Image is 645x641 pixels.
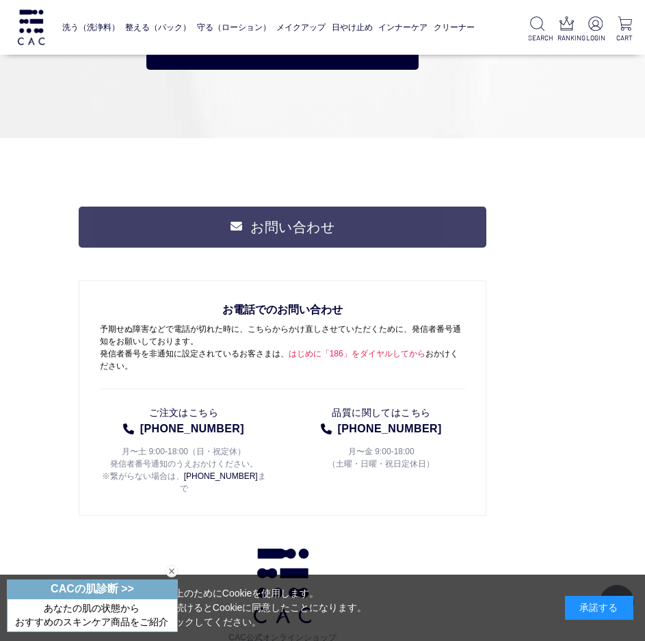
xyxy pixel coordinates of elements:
[528,33,547,43] p: SEARCH
[197,13,271,42] a: 守る（ローション）
[125,13,191,42] a: 整える（パック）
[378,13,427,42] a: インナーケア
[100,302,466,389] p: 予期せぬ障害などで電話が切れた時に、こちらからかけ直しさせていただくために、発信者番号通知をお願いしております。 発信者番号を非通知に設定されているお客さまは、 おかけください。
[565,596,633,620] div: 承諾する
[289,349,425,358] span: はじめに「186」をダイヤルしてから
[16,10,47,45] img: logo
[528,16,547,43] a: SEARCH
[62,13,120,42] a: 洗う（洗浄料）
[434,13,475,42] a: クリーナー
[616,16,634,43] a: CART
[12,586,367,629] div: 当サイトでは、お客様へのサービス向上のためにCookieを使用します。 「承諾する」をクリックするか閲覧を続けるとCookieに同意したことになります。 詳細はこちらの をクリックしてください。
[557,33,576,43] p: RANKING
[616,33,634,43] p: CART
[586,16,605,43] a: LOGIN
[100,302,466,323] span: お電話でのお問い合わせ
[276,13,326,42] a: メイクアップ
[297,437,465,470] p: 月〜金 9:00-18:00 （土曜・日曜・祝日定休日）
[332,13,373,42] a: 日やけ止め
[557,16,576,43] a: RANKING
[79,207,486,248] a: お問い合わせ
[100,437,268,495] p: 月〜土 9:00-18:00（日・祝定休） 発信者番号通知のうえおかけください。 ※繋がらない場合は、 まで
[586,33,605,43] p: LOGIN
